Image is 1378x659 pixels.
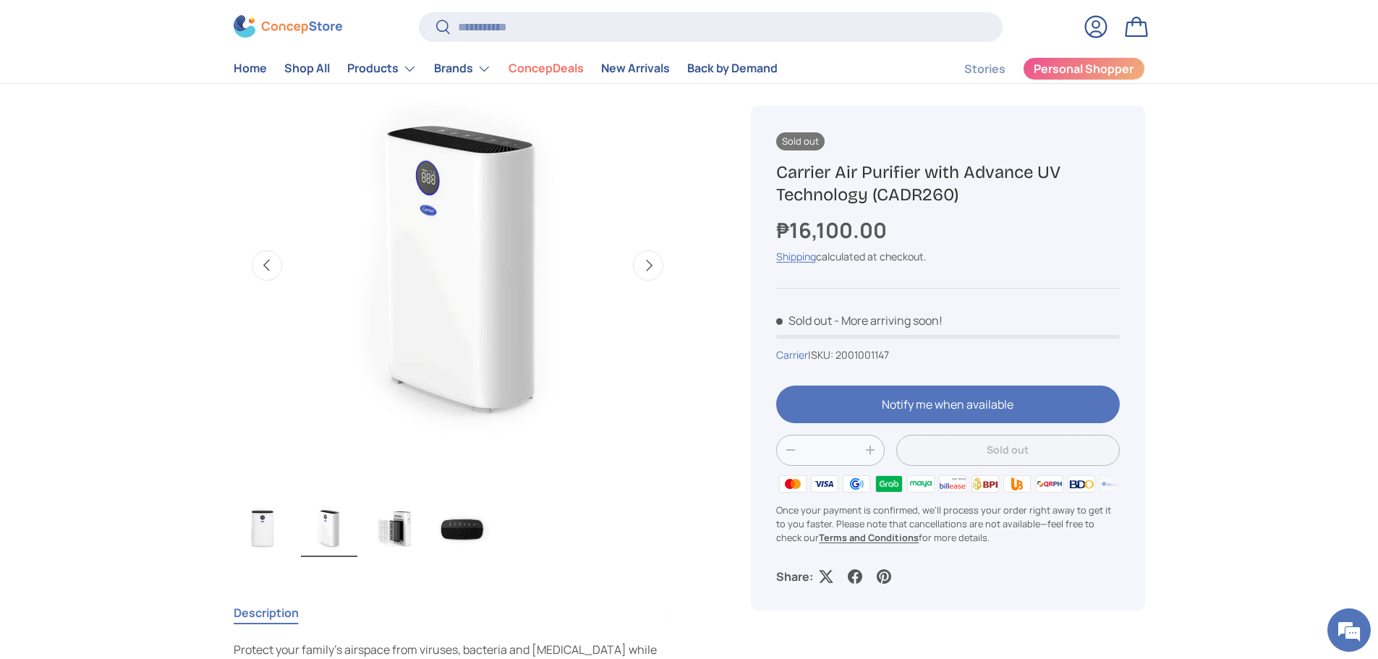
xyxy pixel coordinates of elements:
span: 2001001147 [835,348,889,362]
em: Submit [212,446,263,465]
img: bpi [969,473,1001,495]
button: Sold out [896,435,1119,466]
a: Home [234,55,267,83]
img: ubp [1001,473,1033,495]
img: carrier-air-purifier-cadr260-w-advance-uv-technology-full-view-concepstore [234,499,291,557]
div: calculated at checkout. [776,250,1119,265]
span: We are offline. Please leave us a message. [30,182,252,328]
img: visa [809,473,841,495]
p: - More arriving soon! [834,313,943,328]
img: qrph [1033,473,1065,495]
span: | [808,348,889,362]
nav: Secondary [930,54,1145,83]
p: Share: [776,569,813,586]
span: Sold out [776,313,832,328]
a: Back by Demand [687,55,778,83]
span: Sold out [776,132,825,150]
img: carrier-air-purifier-cadr260-w-advance-uv-technology-top-buttons-view-concepstore [434,499,490,557]
h1: Carrier Air Purifier with Advance UV Technology (CADR260) [776,161,1119,206]
a: Terms and Conditions [819,531,919,544]
strong: ₱16,100.00 [776,216,890,245]
div: Leave a message [75,81,243,100]
img: master [776,473,808,495]
media-gallery: Gallery Viewer [234,41,682,561]
button: Description [234,596,299,629]
img: grabpay [872,473,904,495]
img: gcash [841,473,872,495]
a: Stories [964,55,1005,83]
a: Carrier [776,348,808,362]
a: Personal Shopper [1023,57,1145,80]
img: carrier-air-purifier-cadr260-w-advance-uv-technology-left-side-view-concepstore [301,499,357,557]
span: Personal Shopper [1034,64,1134,75]
div: Minimize live chat window [237,7,272,42]
summary: Brands [425,54,500,83]
img: metrobank [1097,473,1129,495]
a: New Arrivals [601,55,670,83]
p: Once your payment is confirmed, we'll process your order right away to get it to you faster. Plea... [776,503,1119,545]
textarea: Type your message and click 'Submit' [7,395,276,446]
nav: Primary [234,54,778,83]
img: billease [937,473,969,495]
a: Shop All [284,55,330,83]
img: carrier-air-purifier-cadr260-w-advance-uv-technology-open-filters-view-concepstore [367,499,424,557]
a: Shipping [776,250,816,264]
a: ConcepDeals [509,55,584,83]
span: SKU: [811,348,833,362]
summary: Products [339,54,425,83]
img: maya [905,473,937,495]
img: ConcepStore [234,16,342,38]
img: bdo [1066,473,1097,495]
